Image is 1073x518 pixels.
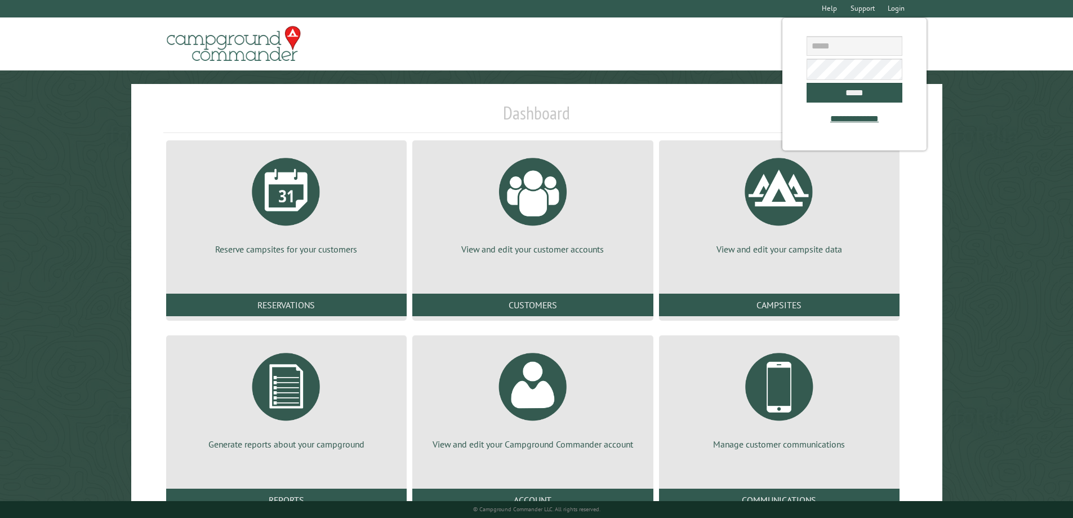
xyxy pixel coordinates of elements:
[659,489,900,511] a: Communications
[673,243,886,255] p: View and edit your campsite data
[426,243,639,255] p: View and edit your customer accounts
[426,438,639,450] p: View and edit your Campground Commander account
[180,438,393,450] p: Generate reports about your campground
[166,294,407,316] a: Reservations
[659,294,900,316] a: Campsites
[673,344,886,450] a: Manage customer communications
[180,149,393,255] a: Reserve campsites for your customers
[473,506,600,513] small: © Campground Commander LLC. All rights reserved.
[166,489,407,511] a: Reports
[163,22,304,66] img: Campground Commander
[426,149,639,255] a: View and edit your customer accounts
[180,243,393,255] p: Reserve campsites for your customers
[412,489,653,511] a: Account
[673,438,886,450] p: Manage customer communications
[673,149,886,255] a: View and edit your campsite data
[412,294,653,316] a: Customers
[163,102,910,133] h1: Dashboard
[426,344,639,450] a: View and edit your Campground Commander account
[180,344,393,450] a: Generate reports about your campground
